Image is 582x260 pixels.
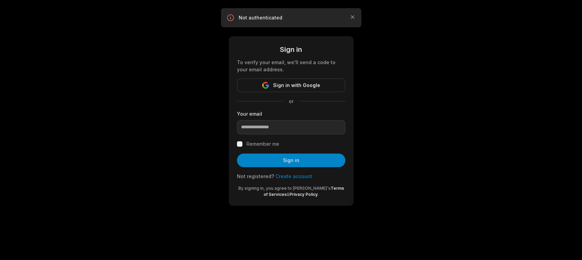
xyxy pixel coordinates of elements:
[239,14,344,21] p: Not authenticated
[237,110,345,117] label: Your email
[289,192,318,197] a: Privacy Policy
[247,140,279,148] label: Remember me
[237,44,345,55] div: Sign in
[273,81,320,89] span: Sign in with Google
[287,192,289,197] span: &
[264,186,344,197] a: Terms of Services
[318,192,319,197] span: .
[275,173,312,179] a: Create account
[283,98,299,105] span: or
[238,186,331,191] span: By signing in, you agree to [PERSON_NAME]'s
[237,59,345,73] div: To verify your email, we'll send a code to your email address.
[237,154,345,167] button: Sign in
[237,173,274,179] span: Not registered?
[237,78,345,92] button: Sign in with Google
